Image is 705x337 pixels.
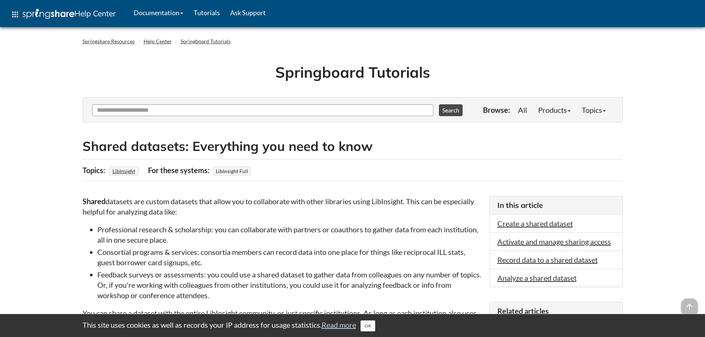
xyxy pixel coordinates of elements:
[23,9,74,19] img: Springshare
[497,219,573,228] a: Create a shared dataset
[88,62,617,82] h1: Springboard Tutorials
[513,102,533,117] a: All
[148,163,211,177] div: For these systems:
[360,320,375,331] button: Close
[322,320,356,329] a: Read more
[83,38,135,44] a: Springshare Resources
[533,102,576,117] a: Products
[213,166,251,176] span: LibInsight Full
[497,307,549,316] span: Related articles
[75,320,630,331] div: This site uses cookies as well as records your IP address for usage statistics.
[497,273,577,282] a: Analyze a shared dataset
[681,299,698,308] a: arrow_upward
[681,299,698,315] span: arrow_upward
[97,269,482,300] li: Feedback surveys or assessments: you could use a shared dataset to gather data from colleagues on...
[74,9,116,18] span: Help Center
[181,38,231,44] a: Springboard Tutorials
[128,3,188,22] a: Documentation
[576,102,611,117] a: Topics
[111,166,136,176] a: LibInsight
[225,3,271,22] a: Ask Support
[11,10,20,19] span: apps
[6,3,121,26] a: apps Help Center
[83,197,105,206] strong: Shared
[83,137,623,155] h2: Shared datasets: Everything you need to know
[439,104,463,116] button: Search
[497,200,615,210] h3: In this article
[97,224,482,245] li: Professional research & scholarship: you can collaborate with partners or coauthors to gather dat...
[83,196,482,217] p: datasets are custom datasets that allow you to collaborate with other libraries using LibInsight....
[97,247,482,267] li: Consortial programs & services: consortia members can record data into one place for things like ...
[483,105,510,115] p: Browse:
[83,163,107,177] div: Topics:
[497,255,598,264] a: Record data to a shared dataset
[497,237,611,246] a: Activate and manage sharing access
[144,38,172,44] a: Help Center
[188,3,225,22] a: Tutorials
